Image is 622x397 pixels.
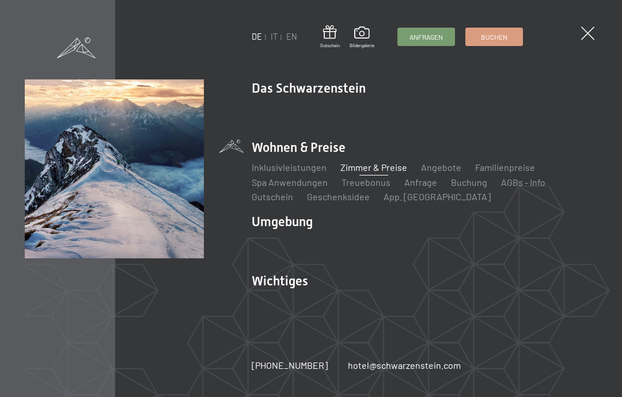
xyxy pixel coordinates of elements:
[252,359,328,372] a: [PHONE_NUMBER]
[404,177,437,188] a: Anfrage
[501,177,545,188] a: AGBs - Info
[466,28,522,45] a: Buchen
[384,191,491,202] a: App. [GEOGRAPHIC_DATA]
[307,191,370,202] a: Geschenksidee
[409,32,443,42] span: Anfragen
[340,162,407,173] a: Zimmer & Preise
[320,25,340,49] a: Gutschein
[398,28,454,45] a: Anfragen
[421,162,461,173] a: Angebote
[342,177,390,188] a: Treuebonus
[271,32,278,41] a: IT
[350,26,374,48] a: Bildergalerie
[475,162,535,173] a: Familienpreise
[320,43,340,49] span: Gutschein
[252,162,327,173] a: Inklusivleistungen
[348,359,461,372] a: hotel@schwarzenstein.com
[252,32,262,41] a: DE
[481,32,507,42] span: Buchen
[286,32,297,41] a: EN
[252,177,328,188] a: Spa Anwendungen
[252,360,328,371] span: [PHONE_NUMBER]
[451,177,487,188] a: Buchung
[350,43,374,49] span: Bildergalerie
[252,191,293,202] a: Gutschein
